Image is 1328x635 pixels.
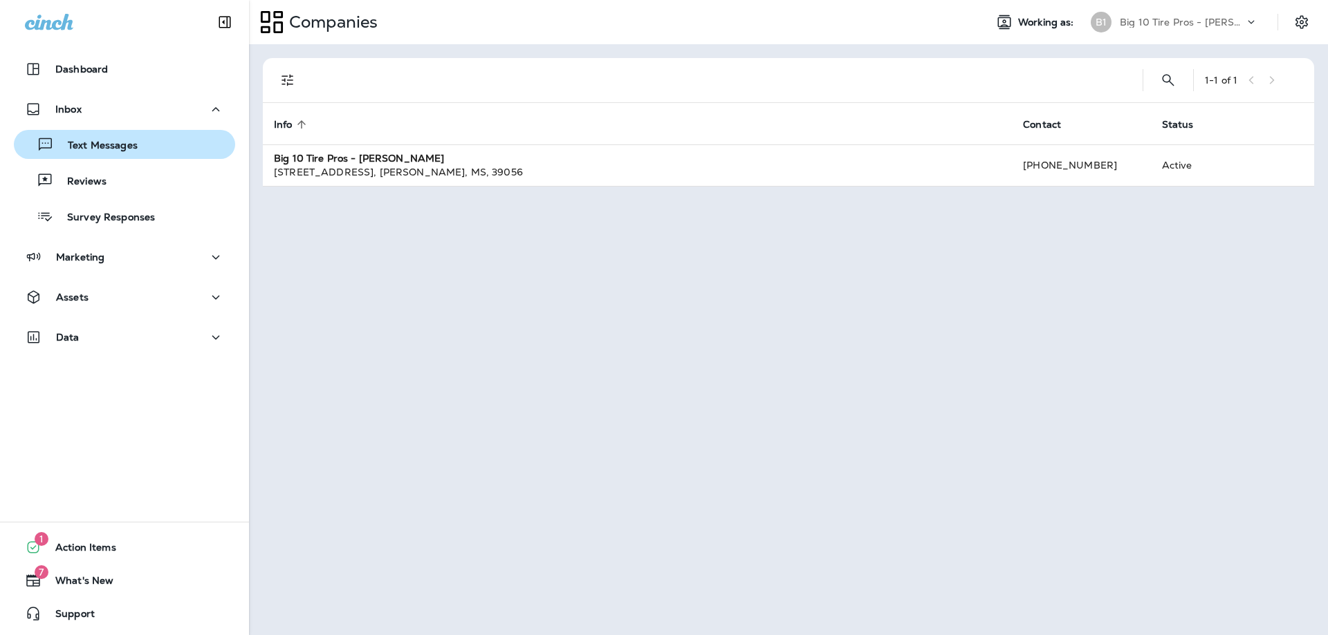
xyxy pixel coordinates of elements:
p: Assets [56,292,89,303]
button: Inbox [14,95,235,123]
span: Status [1162,119,1194,131]
p: Marketing [56,252,104,263]
div: B1 [1091,12,1112,32]
button: Support [14,600,235,627]
p: Data [56,332,80,343]
button: Search Companies [1154,66,1182,94]
span: Info [274,119,293,131]
button: Filters [274,66,302,94]
button: Marketing [14,243,235,271]
span: Status [1162,118,1212,131]
button: Data [14,323,235,351]
span: Support [41,608,95,625]
p: Inbox [55,104,82,115]
p: Big 10 Tire Pros - [PERSON_NAME] [1120,17,1244,28]
button: Reviews [14,166,235,195]
button: Collapse Sidebar [205,8,244,36]
button: 1Action Items [14,533,235,561]
strong: Big 10 Tire Pros - [PERSON_NAME] [274,152,444,164]
p: Dashboard [55,64,108,75]
div: [STREET_ADDRESS] , [PERSON_NAME] , MS , 39056 [274,165,1001,179]
button: Assets [14,283,235,311]
span: Action Items [41,542,116,558]
span: 1 [35,532,48,546]
p: Survey Responses [53,211,155,225]
button: Text Messages [14,130,235,159]
button: Settings [1289,10,1314,35]
button: Survey Responses [14,202,235,231]
span: What's New [41,575,113,591]
span: 7 [35,565,48,579]
button: Dashboard [14,55,235,83]
p: Text Messages [54,140,138,153]
span: Contact [1023,119,1061,131]
div: 1 - 1 of 1 [1205,75,1237,86]
p: Reviews [53,176,107,189]
p: Companies [284,12,378,32]
td: Active [1151,144,1239,186]
span: Info [274,118,311,131]
span: Working as: [1018,17,1077,28]
button: 7What's New [14,567,235,594]
td: [PHONE_NUMBER] [1012,144,1150,186]
span: Contact [1023,118,1079,131]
